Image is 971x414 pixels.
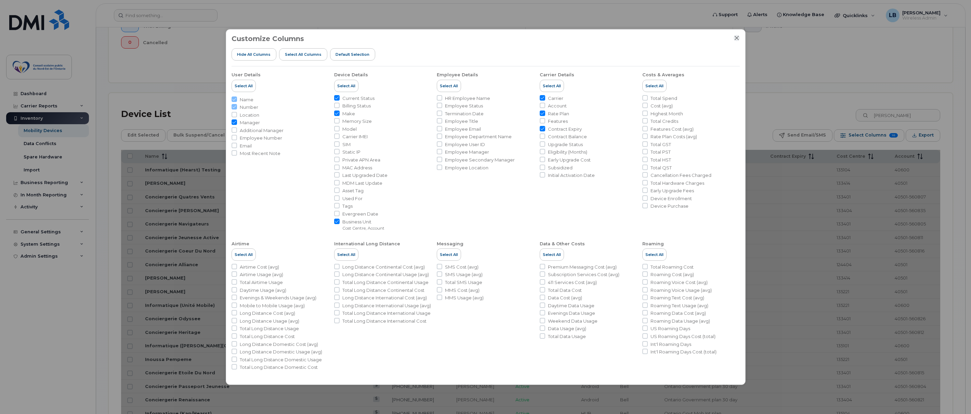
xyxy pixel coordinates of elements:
[645,83,664,89] span: Select All
[232,35,304,42] h3: Customize Columns
[651,126,694,132] span: Features Cost (avg)
[651,157,671,163] span: Total HST
[437,80,461,92] button: Select All
[342,195,363,202] span: Used For
[651,165,672,171] span: Total QST
[548,302,594,309] span: Daytime Data Usage
[240,341,318,348] span: Long Distance Domestic Cost (avg)
[651,149,671,155] span: Total PST
[651,318,710,324] span: Roaming Data Usage (avg)
[240,264,279,270] span: Airtime Cost (avg)
[651,302,708,309] span: Roaming Text Usage (avg)
[342,279,429,286] span: Total Long Distance Continental Usage
[651,203,688,209] span: Device Purchase
[548,310,595,316] span: Evenings Data Usage
[651,333,716,340] span: US Roaming Days Cost (total)
[240,112,259,118] span: Location
[342,211,378,217] span: Evergreen Date
[445,103,483,109] span: Employee Status
[651,195,692,202] span: Device Enrollment
[445,149,489,155] span: Employee Manager
[240,349,322,355] span: Long Distance Domestic Usage (avg)
[240,279,283,286] span: Total Airtime Usage
[232,48,277,61] button: Hide All Columns
[548,118,568,125] span: Features
[548,111,569,117] span: Rate Plan
[445,133,512,140] span: Employee Department Name
[334,80,358,92] button: Select All
[548,141,583,148] span: Upgrade Status
[240,135,282,141] span: Employee Number
[240,310,295,316] span: Long Distance Cost (avg)
[651,310,706,316] span: Roaming Data Cost (avg)
[334,248,358,261] button: Select All
[540,248,564,261] button: Select All
[240,287,286,294] span: Daytime Usage (avg)
[342,219,384,225] span: Business Unit
[342,310,431,316] span: Total Long Distance International Usage
[445,157,515,163] span: Employee Secondary Manager
[651,264,694,270] span: Total Roaming Cost
[342,225,384,231] small: Cost Centre, Account
[540,80,564,92] button: Select All
[342,318,427,324] span: Total Long Distance International Cost
[232,248,256,261] button: Select All
[651,279,708,286] span: Roaming Voice Cost (avg)
[651,287,712,294] span: Roaming Voice Usage (avg)
[548,157,591,163] span: Early Upgrade Cost
[548,172,595,179] span: Initial Activation Date
[642,241,664,247] div: Roaming
[548,165,573,171] span: Subsidized
[548,325,586,332] span: Data Usage (avg)
[651,172,711,179] span: Cancellation Fees Charged
[651,118,678,125] span: Total Credits
[240,318,299,324] span: Long Distance Usage (avg)
[540,72,574,78] div: Carrier Details
[334,72,368,78] div: Device Details
[548,287,582,294] span: Total Data Cost
[548,103,567,109] span: Account
[342,295,427,301] span: Long Distance International Cost (avg)
[437,248,461,261] button: Select All
[651,180,704,186] span: Total Hardware Charges
[642,80,667,92] button: Select All
[642,248,667,261] button: Select All
[342,103,371,109] span: Billing Status
[548,133,587,140] span: Contract Balance
[342,157,380,163] span: Private APN Area
[240,302,305,309] span: Mobile to Mobile Usage (avg)
[548,95,563,102] span: Carrier
[336,52,369,57] span: Default Selection
[240,119,260,126] span: Manager
[342,133,368,140] span: Carrier IMEI
[445,271,483,278] span: SMS Usage (avg)
[548,271,619,278] span: Subscription Services Cost (avg)
[651,133,697,140] span: Rate Plan Costs (avg)
[548,149,587,155] span: Eligibility (Months)
[240,325,299,332] span: Total Long Distance Usage
[330,48,376,61] button: Default Selection
[232,72,261,78] div: User Details
[240,364,318,371] span: Total Long Distance Domestic Cost
[342,165,372,171] span: MAC Address
[240,96,253,103] span: Name
[445,264,478,270] span: SMS Cost (avg)
[240,104,258,111] span: Number
[437,72,478,78] div: Employee Details
[445,141,485,148] span: Employee User ID
[651,95,677,102] span: Total Spend
[232,241,249,247] div: Airtime
[240,295,316,301] span: Evenings & Weekends Usage (avg)
[240,357,322,363] span: Total Long Distance Domestic Usage
[445,165,488,171] span: Employee Location
[445,279,482,286] span: Total SMS Usage
[285,52,322,57] span: Select all Columns
[548,318,598,324] span: Weekend Data Usage
[334,241,400,247] div: International Long Distance
[232,80,256,92] button: Select All
[240,143,252,149] span: Email
[237,52,271,57] span: Hide All Columns
[240,150,280,157] span: Most Recent Note
[342,172,388,179] span: Last Upgraded Date
[651,349,717,355] span: Int'l Roaming Days Cost (total)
